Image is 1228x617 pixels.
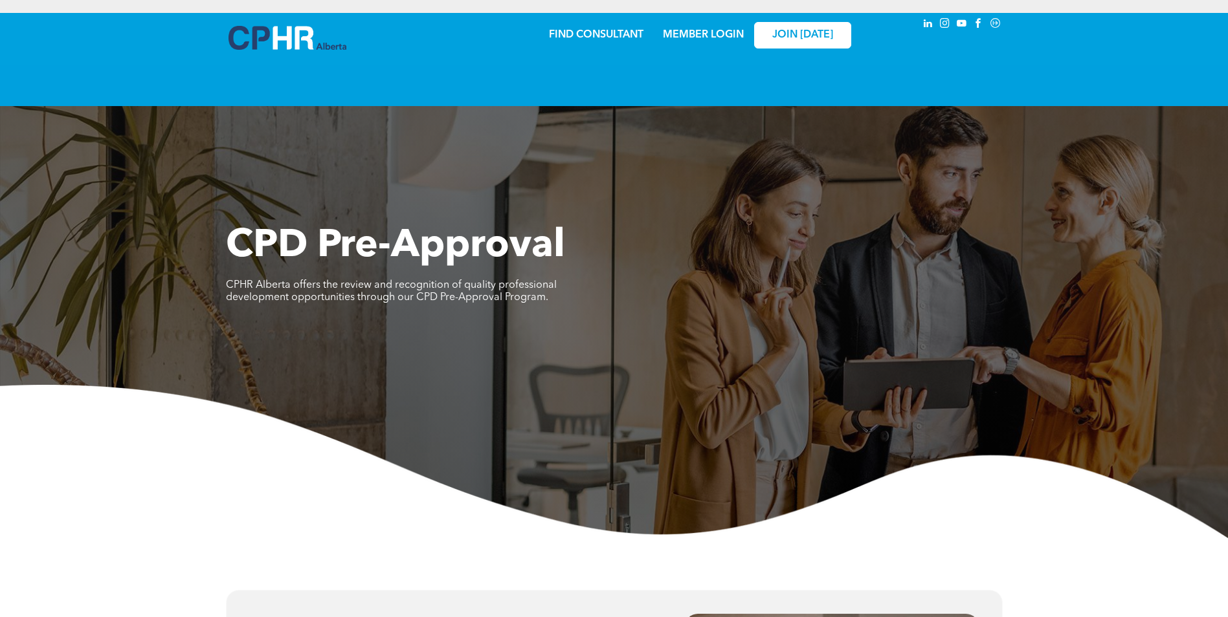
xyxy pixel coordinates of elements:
[955,16,969,34] a: youtube
[921,16,935,34] a: linkedin
[938,16,952,34] a: instagram
[226,280,557,303] span: CPHR Alberta offers the review and recognition of quality professional development opportunities ...
[772,29,833,41] span: JOIN [DATE]
[549,30,643,40] a: FIND CONSULTANT
[972,16,986,34] a: facebook
[988,16,1003,34] a: Social network
[226,227,565,266] span: CPD Pre-Approval
[663,30,744,40] a: MEMBER LOGIN
[754,22,851,49] a: JOIN [DATE]
[229,26,346,50] img: A blue and white logo for cp alberta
